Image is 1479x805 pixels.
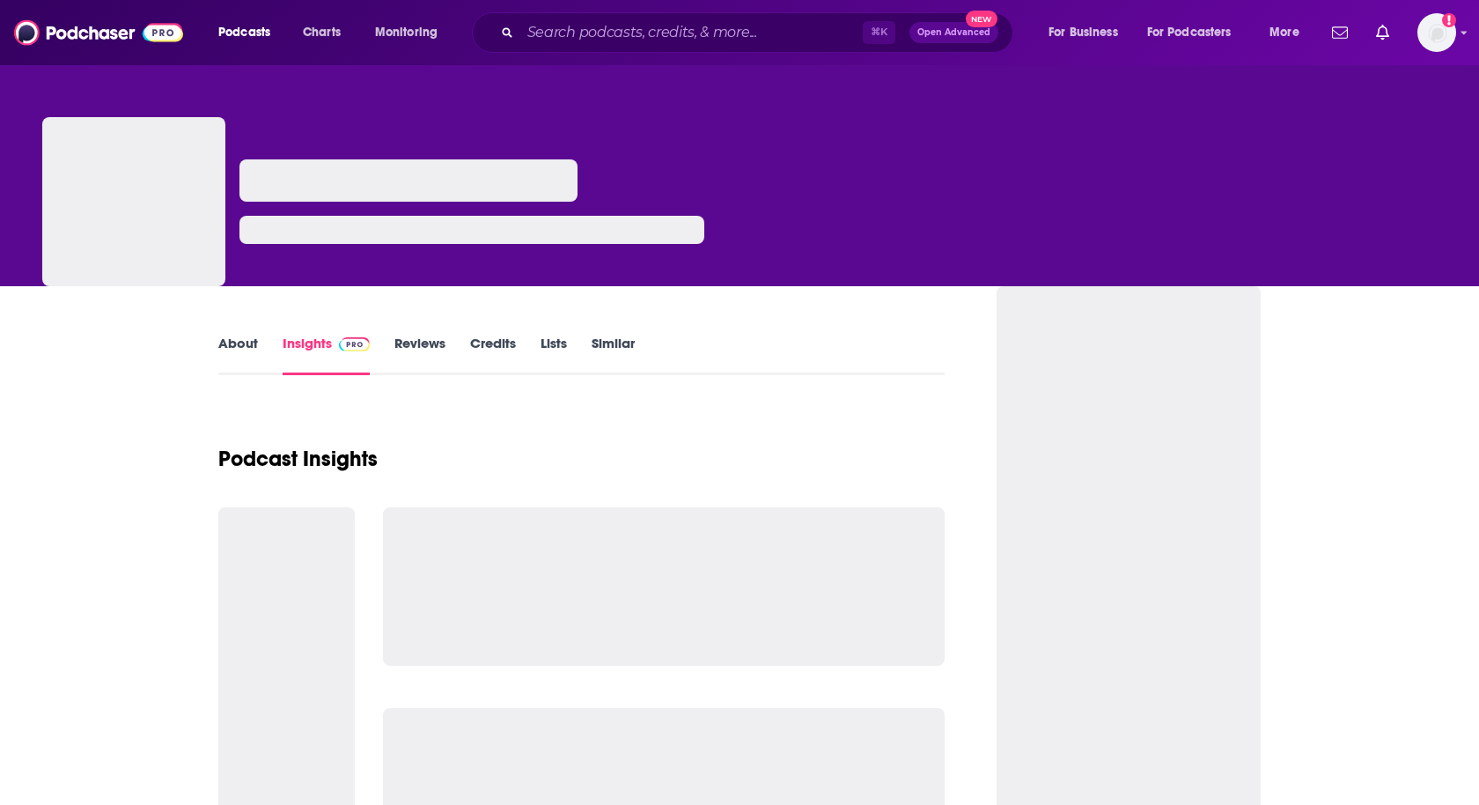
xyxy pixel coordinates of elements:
[339,337,370,351] img: Podchaser Pro
[966,11,997,27] span: New
[1136,18,1257,47] button: open menu
[863,21,895,44] span: ⌘ K
[489,12,1030,53] div: Search podcasts, credits, & more...
[303,20,341,45] span: Charts
[363,18,460,47] button: open menu
[218,20,270,45] span: Podcasts
[917,28,990,37] span: Open Advanced
[1417,13,1456,52] button: Show profile menu
[541,335,567,375] a: Lists
[1147,20,1232,45] span: For Podcasters
[14,16,183,49] img: Podchaser - Follow, Share and Rate Podcasts
[206,18,293,47] button: open menu
[470,335,516,375] a: Credits
[1417,13,1456,52] span: Logged in as oliviaschaefers
[592,335,635,375] a: Similar
[218,446,378,472] h1: Podcast Insights
[1369,18,1396,48] a: Show notifications dropdown
[218,335,258,375] a: About
[1257,18,1321,47] button: open menu
[1049,20,1118,45] span: For Business
[1036,18,1140,47] button: open menu
[394,335,445,375] a: Reviews
[909,22,998,43] button: Open AdvancedNew
[520,18,863,47] input: Search podcasts, credits, & more...
[1269,20,1299,45] span: More
[375,20,438,45] span: Monitoring
[1417,13,1456,52] img: User Profile
[291,18,351,47] a: Charts
[283,335,370,375] a: InsightsPodchaser Pro
[1442,13,1456,27] svg: Add a profile image
[1325,18,1355,48] a: Show notifications dropdown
